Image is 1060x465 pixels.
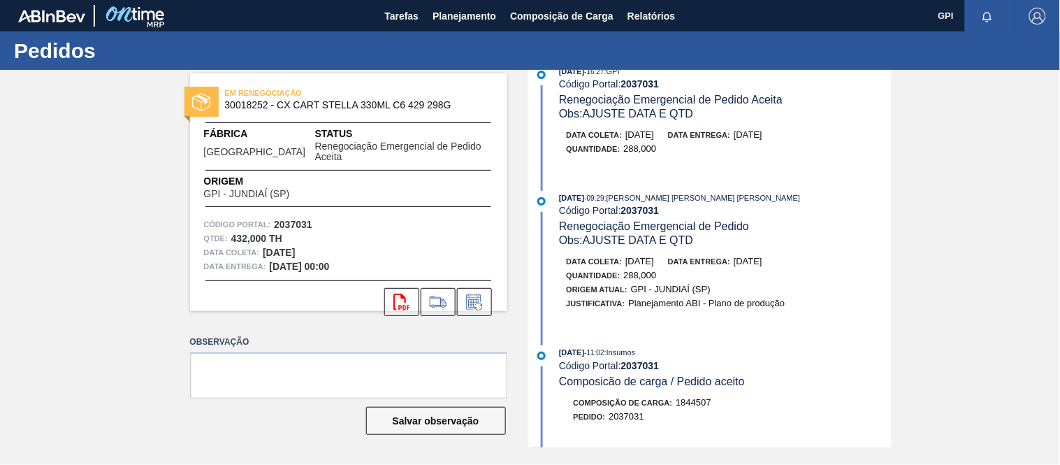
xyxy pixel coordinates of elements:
[609,411,644,422] span: 2037031
[559,375,745,387] span: Composicão de carga / Pedido aceito
[567,285,627,294] span: Origem Atual:
[625,129,654,140] span: [DATE]
[559,205,891,216] div: Código Portal:
[231,233,282,244] strong: 432,000 TH
[567,271,620,280] span: Quantidade :
[263,247,295,258] strong: [DATE]
[559,67,584,76] span: [DATE]
[204,147,306,157] span: [GEOGRAPHIC_DATA]
[631,284,711,294] span: GPI - JUNDIAÍ (SP)
[734,256,762,266] span: [DATE]
[559,220,749,232] span: Renegociação Emergencial de Pedido
[204,245,260,259] span: Data coleta:
[668,257,730,266] span: Data entrega:
[585,194,604,202] span: - 09:29
[621,360,660,371] strong: 2037031
[559,108,693,120] span: Obs: AJUSTE DATA E QTD
[567,131,623,139] span: Data coleta:
[537,197,546,206] img: atual
[274,219,312,230] strong: 2037031
[433,8,496,24] span: Planejamento
[676,397,711,408] span: 1844507
[624,270,657,280] span: 288,000
[225,100,479,110] span: 30018252 - CX CART STELLA 330ML C6 429 298G
[621,78,660,90] strong: 2037031
[270,261,330,272] strong: [DATE] 00:00
[628,298,785,308] span: Planejamento ABI - Plano de produção
[225,86,421,100] span: EM RENEGOCIAÇÃO
[624,143,657,154] span: 288,000
[421,288,456,316] div: Ir para Composição de Carga
[315,127,493,141] span: Status
[384,8,419,24] span: Tarefas
[604,194,801,202] span: : [PERSON_NAME] [PERSON_NAME] [PERSON_NAME]
[559,234,693,246] span: Obs: AJUSTE DATA E QTD
[604,348,636,357] span: : Insumos
[192,93,210,111] img: status
[559,194,584,202] span: [DATE]
[315,141,493,163] span: Renegociação Emergencial de Pedido Aceita
[625,256,654,266] span: [DATE]
[537,71,546,79] img: atual
[574,399,673,407] span: Composição de Carga :
[204,174,330,189] span: Origem
[204,127,315,141] span: Fábrica
[559,94,783,106] span: Renegociação Emergencial de Pedido Aceita
[585,349,604,357] span: - 11:02
[604,67,620,76] span: : GPI
[559,360,891,371] div: Código Portal:
[537,352,546,360] img: atual
[627,8,675,24] span: Relatórios
[204,217,271,231] span: Código Portal:
[510,8,614,24] span: Composição de Carga
[567,257,623,266] span: Data coleta:
[734,129,762,140] span: [DATE]
[204,259,266,273] span: Data entrega:
[384,288,419,316] div: Abrir arquivo PDF
[204,231,228,245] span: Qtde :
[559,78,891,90] div: Código Portal:
[567,299,625,308] span: Justificativa:
[14,43,262,59] h1: Pedidos
[559,348,584,357] span: [DATE]
[965,6,1010,26] button: Notificações
[366,407,506,435] button: Salvar observação
[574,413,606,421] span: Pedido :
[18,10,85,22] img: TNhmsLtSVTkK8tSr43FrP2fwEKptu5GPRR3wAAAABJRU5ErkJggg==
[585,68,604,76] span: - 16:27
[621,205,660,216] strong: 2037031
[567,145,620,153] span: Quantidade :
[204,189,290,199] span: GPI - JUNDIAÍ (SP)
[457,288,492,316] div: Informar alteração no pedido
[1029,8,1046,24] img: Logout
[668,131,730,139] span: Data entrega:
[190,332,507,352] label: Observação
